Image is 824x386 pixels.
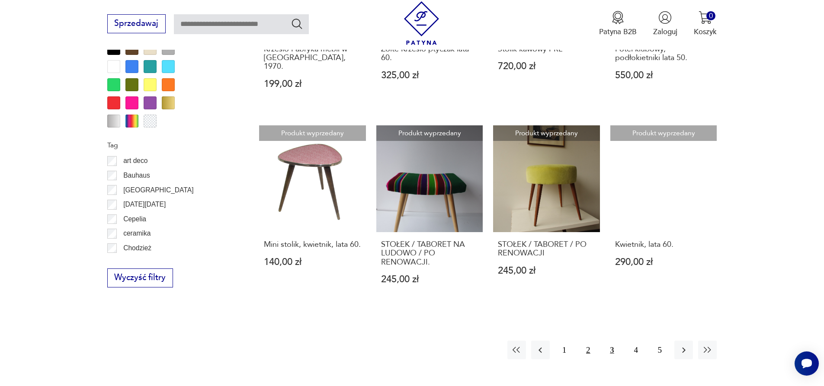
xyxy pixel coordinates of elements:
button: 5 [651,341,669,359]
p: Bauhaus [123,170,150,181]
a: Produkt wyprzedanyKwietnik, lata 60.Kwietnik, lata 60.290,00 zł [610,125,717,304]
img: Patyna - sklep z meblami i dekoracjami vintage [400,1,443,45]
h3: STOŁEK / TABORET / PO RENOWACJI [498,240,595,258]
p: 140,00 zł [264,258,361,267]
p: 245,00 zł [381,275,478,284]
button: 4 [627,341,645,359]
button: Zaloguj [653,11,677,37]
h3: STOŁEK / TABORET NA LUDOWO / PO RENOWACJI. [381,240,478,267]
p: art deco [123,155,147,166]
p: Patyna B2B [599,27,637,37]
a: Ikona medaluPatyna B2B [599,11,637,37]
h3: Żółte Krzesło ptyczak lata 60. [381,45,478,63]
p: Koszyk [694,27,717,37]
a: Produkt wyprzedanySTOŁEK / TABORET NA LUDOWO / PO RENOWACJI.STOŁEK / TABORET NA LUDOWO / PO RENOW... [376,125,483,304]
button: 3 [603,341,621,359]
button: Szukaj [291,17,303,30]
iframe: Smartsupp widget button [795,351,819,376]
button: Patyna B2B [599,11,637,37]
p: 290,00 zł [615,258,712,267]
p: Chodzież [123,242,151,254]
img: Ikona koszyka [699,11,712,24]
div: 0 [706,11,715,20]
p: 550,00 zł [615,71,712,80]
a: Produkt wyprzedanySTOŁEK / TABORET / PO RENOWACJISTOŁEK / TABORET / PO RENOWACJI245,00 zł [493,125,600,304]
p: 325,00 zł [381,71,478,80]
button: 2 [579,341,597,359]
p: Ćmielów [123,257,149,268]
h3: Fotel klubowy, podłokietniki lata 50. [615,45,712,63]
p: 720,00 zł [498,62,595,71]
button: Sprzedawaj [107,14,166,33]
a: Produkt wyprzedanyMini stolik, kwietnik, lata 60.Mini stolik, kwietnik, lata 60.140,00 zł [259,125,366,304]
p: ceramika [123,228,151,239]
img: Ikona medalu [611,11,625,24]
p: Zaloguj [653,27,677,37]
a: Sprzedawaj [107,21,166,28]
h3: Stolik kawowy PRL [498,45,595,54]
img: Ikonka użytkownika [658,11,672,24]
p: [DATE][DATE] [123,199,166,210]
h3: Mini stolik, kwietnik, lata 60. [264,240,361,249]
button: 0Koszyk [694,11,717,37]
p: 245,00 zł [498,266,595,275]
p: Cepelia [123,214,146,225]
h3: Krzesło Fabryka mebli w [GEOGRAPHIC_DATA], 1970. [264,45,361,71]
button: Wyczyść filtry [107,268,173,287]
h3: Kwietnik, lata 60. [615,240,712,249]
button: 1 [555,341,574,359]
p: Tag [107,140,234,151]
p: [GEOGRAPHIC_DATA] [123,185,193,196]
p: 199,00 zł [264,80,361,89]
